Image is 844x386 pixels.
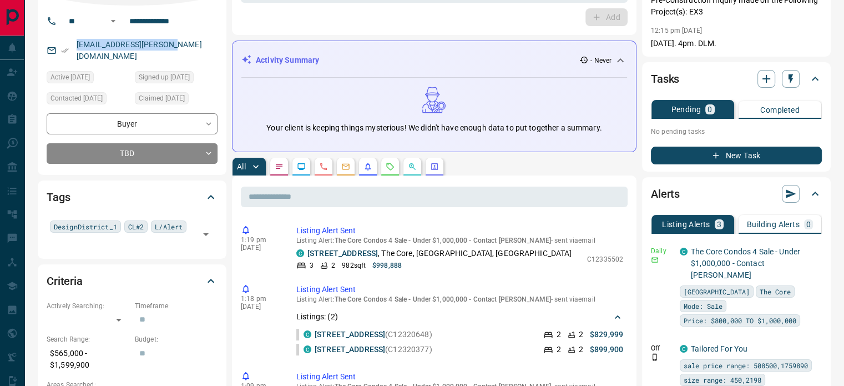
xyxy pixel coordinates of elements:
[341,162,350,171] svg: Emails
[47,143,218,164] div: TBD
[50,93,103,104] span: Contacted [DATE]
[651,123,822,140] p: No pending tasks
[315,329,432,340] p: (C12320648)
[296,249,304,257] div: condos.ca
[135,301,218,311] p: Timeframe:
[128,221,144,232] span: CL#2
[296,311,338,323] p: Listings: ( 2 )
[155,221,183,232] span: L/Alert
[651,185,680,203] h2: Alerts
[304,330,311,338] div: condos.ca
[587,254,623,264] p: C12335502
[47,92,129,108] div: Tue Apr 30 2024
[651,147,822,164] button: New Task
[590,56,611,66] p: - Never
[579,329,583,340] p: 2
[651,343,673,353] p: Off
[386,162,395,171] svg: Requests
[304,345,311,353] div: condos.ca
[651,181,822,207] div: Alerts
[47,334,129,344] p: Search Range:
[296,307,623,327] div: Listings: (2)
[430,162,439,171] svg: Agent Actions
[315,344,432,355] p: (C12320377)
[680,248,688,255] div: condos.ca
[651,256,659,264] svg: Email
[331,260,335,270] p: 2
[77,40,202,61] a: [EMAIL_ADDRESS][PERSON_NAME][DOMAIN_NAME]
[651,27,702,34] p: 12:15 pm [DATE]
[651,353,659,361] svg: Push Notification Only
[307,248,572,259] p: , The Core, [GEOGRAPHIC_DATA], [GEOGRAPHIC_DATA]
[135,71,218,87] div: Thu May 05 2016
[296,225,623,237] p: Listing Alert Sent
[691,344,747,353] a: Tailored For You
[296,237,623,244] p: Listing Alert : - sent via email
[241,50,627,71] div: Activity Summary- Never
[684,360,808,371] span: sale price range: 508500,1759890
[335,237,551,244] span: The Core Condos 4 Sale - Under $1,000,000 - Contact [PERSON_NAME]
[241,295,280,303] p: 1:18 pm
[241,244,280,252] p: [DATE]
[590,344,623,355] p: $899,900
[579,344,583,355] p: 2
[747,220,800,228] p: Building Alerts
[47,268,218,294] div: Criteria
[256,54,319,66] p: Activity Summary
[47,113,218,134] div: Buyer
[684,374,761,385] span: size range: 450,2198
[651,70,679,88] h2: Tasks
[107,14,120,28] button: Open
[342,260,366,270] p: 982 sqft
[266,122,602,134] p: Your client is keeping things mysterious! We didn't have enough data to put together a summary.
[198,227,214,242] button: Open
[680,345,688,353] div: condos.ca
[315,345,385,354] a: [STREET_ADDRESS]
[47,188,70,206] h2: Tags
[408,162,417,171] svg: Opportunities
[47,344,129,374] p: $565,000 - $1,599,900
[662,220,710,228] p: Listing Alerts
[315,330,385,339] a: [STREET_ADDRESS]
[707,106,712,113] p: 0
[684,315,796,326] span: Price: $800,000 TO $1,000,000
[691,247,800,279] a: The Core Condos 4 Sale - Under $1,000,000 - Contact [PERSON_NAME]
[61,47,69,54] svg: Email Verified
[651,66,822,92] div: Tasks
[297,162,306,171] svg: Lead Browsing Activity
[310,260,314,270] p: 3
[806,220,811,228] p: 0
[363,162,372,171] svg: Listing Alerts
[319,162,328,171] svg: Calls
[557,344,561,355] p: 2
[651,246,673,256] p: Daily
[684,300,722,312] span: Mode: Sale
[50,72,90,83] span: Active [DATE]
[296,284,623,295] p: Listing Alert Sent
[47,301,129,311] p: Actively Searching:
[684,286,750,297] span: [GEOGRAPHIC_DATA]
[296,371,623,383] p: Listing Alert Sent
[237,163,246,171] p: All
[47,71,129,87] div: Fri Dec 22 2023
[54,221,117,232] span: DesignDistrict_1
[135,92,218,108] div: Thu May 05 2016
[717,220,721,228] p: 3
[671,106,701,113] p: Pending
[651,38,822,49] p: [DATE]. 4pm. DLM.
[335,295,551,303] span: The Core Condos 4 Sale - Under $1,000,000 - Contact [PERSON_NAME]
[47,184,218,210] div: Tags
[275,162,284,171] svg: Notes
[590,329,623,340] p: $829,999
[296,295,623,303] p: Listing Alert : - sent via email
[557,329,561,340] p: 2
[241,236,280,244] p: 1:19 pm
[139,93,185,104] span: Claimed [DATE]
[307,249,378,258] a: [STREET_ADDRESS]
[139,72,190,83] span: Signed up [DATE]
[47,272,83,290] h2: Criteria
[372,260,402,270] p: $998,888
[135,334,218,344] p: Budget:
[760,286,791,297] span: The Core
[760,106,800,114] p: Completed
